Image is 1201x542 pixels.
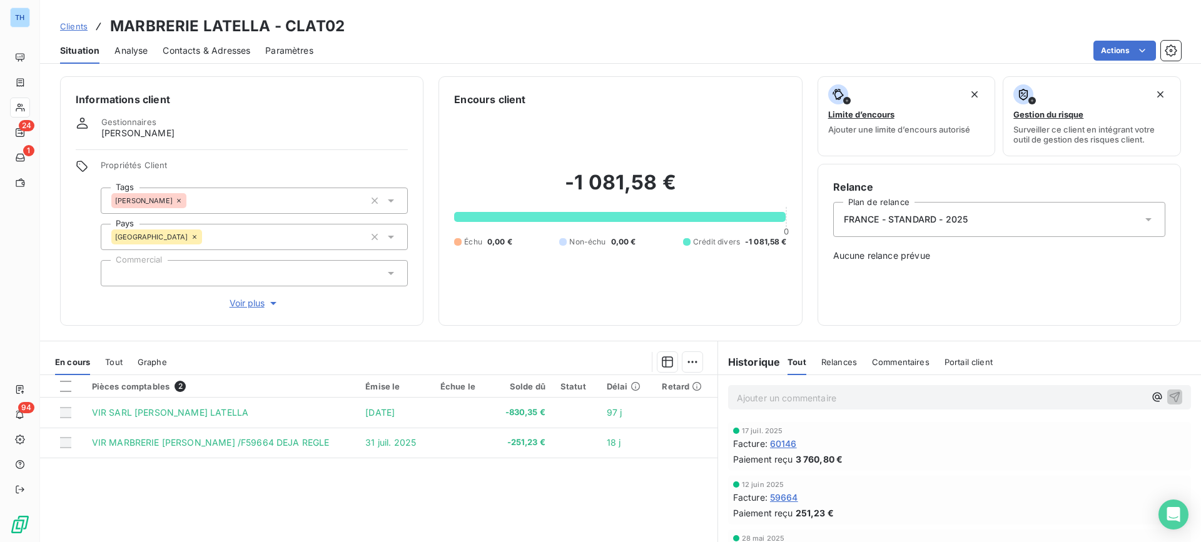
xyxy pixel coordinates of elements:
[497,436,545,449] span: -251,23 €
[821,357,857,367] span: Relances
[92,437,330,448] span: VIR MARBRERIE [PERSON_NAME] /F59664 DEJA REGLE
[76,92,408,107] h6: Informations client
[18,402,34,413] span: 94
[828,109,894,119] span: Limite d’encours
[101,117,156,127] span: Gestionnaires
[828,124,970,134] span: Ajouter une limite d’encours autorisé
[611,236,636,248] span: 0,00 €
[487,236,512,248] span: 0,00 €
[454,92,525,107] h6: Encours client
[569,236,606,248] span: Non-échu
[92,381,351,392] div: Pièces comptables
[1013,109,1083,119] span: Gestion du risque
[111,268,121,279] input: Ajouter une valeur
[872,357,930,367] span: Commentaires
[788,357,806,367] span: Tout
[440,381,482,391] div: Échue le
[10,123,29,143] a: 24
[833,249,1165,262] span: Aucune relance prévue
[365,407,395,418] span: [DATE]
[733,491,768,504] span: Facture :
[365,437,416,448] span: 31 juil. 2025
[454,170,786,208] h2: -1 081,58 €
[718,354,781,369] h6: Historique
[733,437,768,450] span: Facture :
[796,453,843,466] span: 3 760,80 €
[265,44,313,57] span: Paramètres
[607,437,621,448] span: 18 j
[19,120,34,131] span: 24
[745,236,787,248] span: -1 081,58 €
[115,233,188,241] span: [GEOGRAPHIC_DATA]
[202,231,212,243] input: Ajouter une valeur
[10,148,29,168] a: 1
[186,195,196,206] input: Ajouter une valeur
[770,437,797,450] span: 60146
[1093,41,1156,61] button: Actions
[60,21,88,31] span: Clients
[10,514,30,534] img: Logo LeanPay
[1013,124,1170,144] span: Surveiller ce client en intégrant votre outil de gestion des risques client.
[560,381,592,391] div: Statut
[10,8,30,28] div: TH
[784,226,789,236] span: 0
[733,453,793,466] span: Paiement reçu
[110,15,345,38] h3: MARBRERIE LATELLA - CLAT02
[163,44,250,57] span: Contacts & Adresses
[175,381,186,392] span: 2
[105,357,123,367] span: Tout
[1003,76,1181,156] button: Gestion du risqueSurveiller ce client en intégrant votre outil de gestion des risques client.
[796,506,834,519] span: 251,23 €
[101,127,175,139] span: [PERSON_NAME]
[607,381,647,391] div: Délai
[55,357,90,367] span: En cours
[662,381,709,391] div: Retard
[833,179,1165,194] h6: Relance
[1158,499,1188,529] div: Open Intercom Messenger
[365,381,425,391] div: Émise le
[497,381,545,391] div: Solde dû
[101,296,408,310] button: Voir plus
[230,297,280,309] span: Voir plus
[464,236,482,248] span: Échu
[23,145,34,156] span: 1
[92,407,249,418] span: VIR SARL [PERSON_NAME] LATELLA
[101,160,408,178] span: Propriétés Client
[742,427,783,434] span: 17 juil. 2025
[733,506,793,519] span: Paiement reçu
[742,534,785,542] span: 28 mai 2025
[742,481,784,488] span: 12 juin 2025
[60,20,88,33] a: Clients
[945,357,993,367] span: Portail client
[115,197,173,204] span: [PERSON_NAME]
[818,76,996,156] button: Limite d’encoursAjouter une limite d’encours autorisé
[844,213,968,226] span: FRANCE - STANDARD - 2025
[60,44,99,57] span: Situation
[114,44,148,57] span: Analyse
[138,357,167,367] span: Graphe
[497,406,545,419] span: -830,35 €
[770,491,798,504] span: 59664
[693,236,740,248] span: Crédit divers
[607,407,622,418] span: 97 j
